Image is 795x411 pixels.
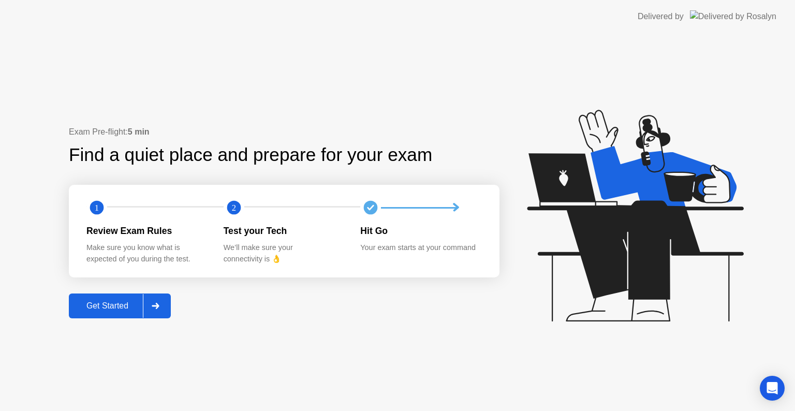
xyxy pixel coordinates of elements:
[638,10,684,23] div: Delivered by
[232,203,236,213] text: 2
[224,224,344,238] div: Test your Tech
[72,301,143,311] div: Get Started
[86,242,207,265] div: Make sure you know what is expected of you during the test.
[128,127,150,136] b: 5 min
[69,141,434,169] div: Find a quiet place and prepare for your exam
[690,10,776,22] img: Delivered by Rosalyn
[69,293,171,318] button: Get Started
[360,242,481,254] div: Your exam starts at your command
[360,224,481,238] div: Hit Go
[95,203,99,213] text: 1
[760,376,785,401] div: Open Intercom Messenger
[86,224,207,238] div: Review Exam Rules
[69,126,499,138] div: Exam Pre-flight:
[224,242,344,265] div: We’ll make sure your connectivity is 👌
